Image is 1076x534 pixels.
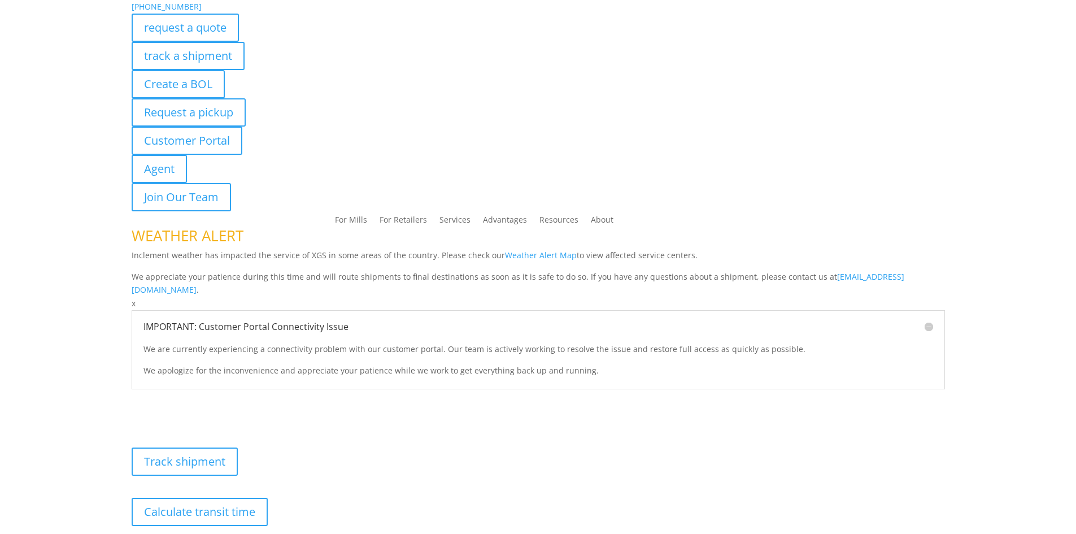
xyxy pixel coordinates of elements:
a: About [591,216,613,228]
h5: IMPORTANT: Customer Portal Connectivity Issue [143,322,933,331]
a: Request a pickup [132,98,246,127]
a: For Retailers [380,216,427,228]
b: Visibility, transparency, and control for your entire supply chain. [132,413,384,423]
a: Agent [132,155,187,183]
a: Join Our Team [132,183,231,211]
p: We appreciate your patience during this time and will route shipments to final destinations as so... [132,270,945,297]
p: x [132,297,945,310]
p: We are currently experiencing a connectivity problem with our customer portal. Our team is active... [143,342,933,364]
a: Resources [539,216,578,228]
a: Calculate transit time [132,498,268,526]
span: WEATHER ALERT [132,225,243,246]
p: We apologize for the inconvenience and appreciate your patience while we work to get everything b... [143,364,933,377]
a: track a shipment [132,42,245,70]
p: Inclement weather has impacted the service of XGS in some areas of the country. Please check our ... [132,249,945,270]
a: Track shipment [132,448,238,476]
a: Services [439,216,471,228]
a: Advantages [483,216,527,228]
a: Weather Alert Map [505,250,577,261]
a: [PHONE_NUMBER] [132,1,202,12]
a: For Mills [335,216,367,228]
a: Create a BOL [132,70,225,98]
a: request a quote [132,14,239,42]
a: Customer Portal [132,127,242,155]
